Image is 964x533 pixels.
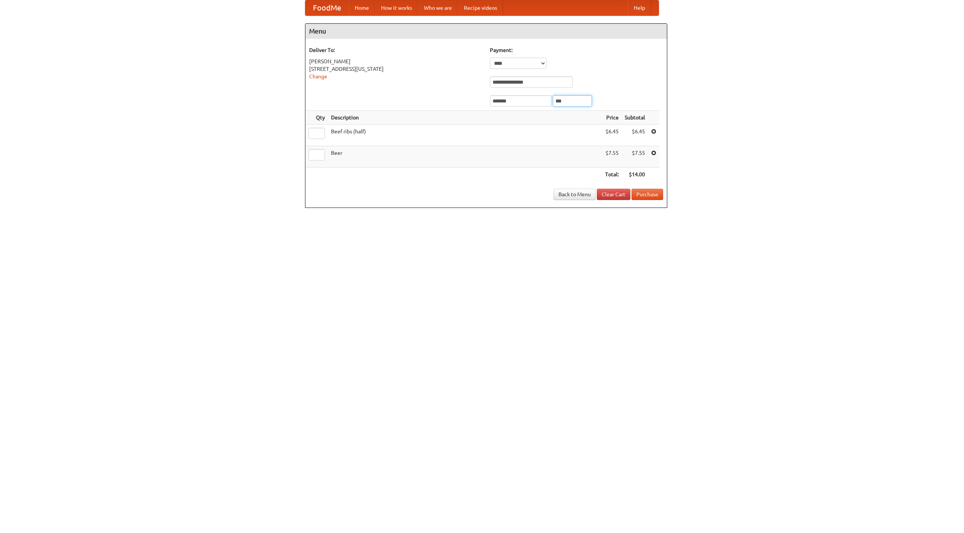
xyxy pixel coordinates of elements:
[328,125,602,146] td: Beef ribs (half)
[309,65,482,73] div: [STREET_ADDRESS][US_STATE]
[602,146,622,168] td: $7.55
[309,58,482,65] div: [PERSON_NAME]
[602,125,622,146] td: $6.45
[458,0,503,15] a: Recipe videos
[305,24,667,39] h4: Menu
[305,111,328,125] th: Qty
[305,0,349,15] a: FoodMe
[602,111,622,125] th: Price
[349,0,375,15] a: Home
[622,168,648,182] th: $14.00
[628,0,651,15] a: Help
[622,146,648,168] td: $7.55
[309,46,482,54] h5: Deliver To:
[622,125,648,146] td: $6.45
[375,0,418,15] a: How it works
[309,73,327,79] a: Change
[418,0,458,15] a: Who we are
[631,189,663,200] button: Purchase
[328,146,602,168] td: Beer
[597,189,630,200] a: Clear Cart
[328,111,602,125] th: Description
[490,46,663,54] h5: Payment:
[602,168,622,182] th: Total:
[622,111,648,125] th: Subtotal
[554,189,596,200] a: Back to Menu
